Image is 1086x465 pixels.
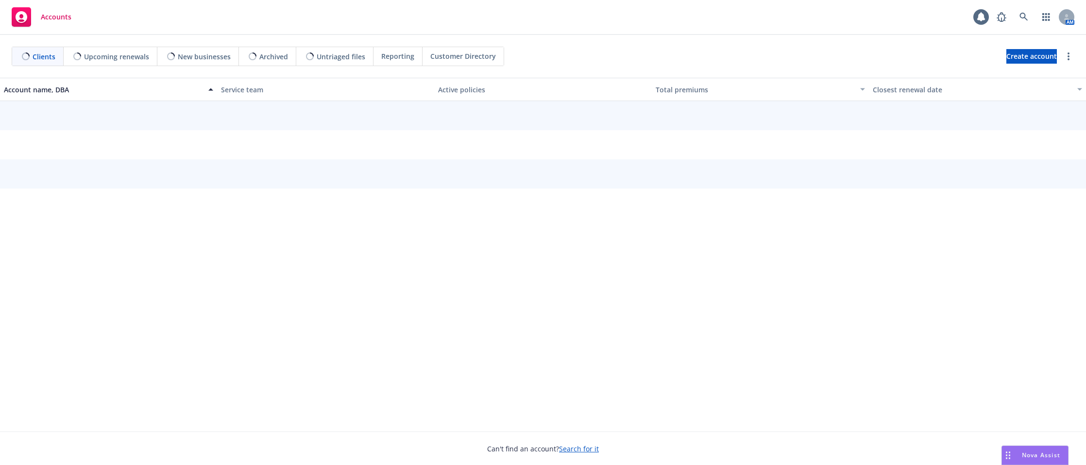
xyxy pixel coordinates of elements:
[1063,51,1074,62] a: more
[1036,7,1056,27] a: Switch app
[873,85,1071,95] div: Closest renewal date
[434,78,651,101] button: Active policies
[1022,451,1060,459] span: Nova Assist
[559,444,599,453] a: Search for it
[1002,446,1014,465] div: Drag to move
[33,52,55,62] span: Clients
[869,78,1086,101] button: Closest renewal date
[381,51,414,61] span: Reporting
[259,52,288,62] span: Archived
[4,85,203,95] div: Account name, DBA
[1001,446,1069,465] button: Nova Assist
[221,85,430,95] div: Service team
[8,3,75,31] a: Accounts
[656,85,854,95] div: Total premiums
[652,78,869,101] button: Total premiums
[41,13,71,21] span: Accounts
[430,51,496,61] span: Customer Directory
[217,78,434,101] button: Service team
[1014,7,1034,27] a: Search
[487,444,599,454] span: Can't find an account?
[317,52,365,62] span: Untriaged files
[84,52,149,62] span: Upcoming renewals
[438,85,647,95] div: Active policies
[1006,49,1057,64] a: Create account
[178,52,231,62] span: New businesses
[1006,47,1057,66] span: Create account
[992,7,1011,27] a: Report a Bug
